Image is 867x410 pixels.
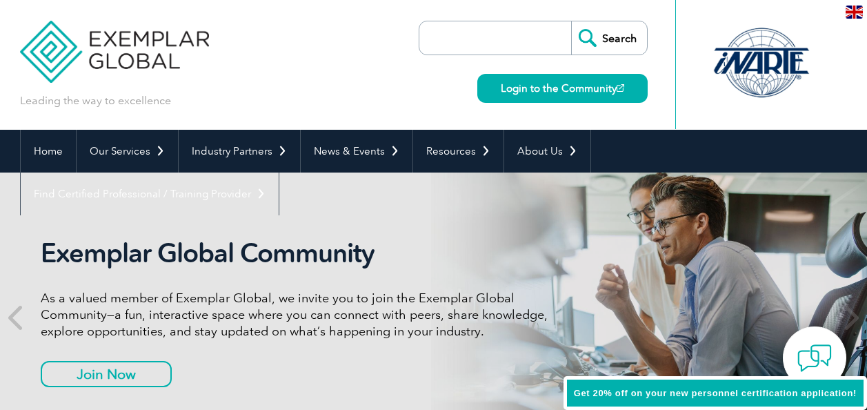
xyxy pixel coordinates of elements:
img: contact-chat.png [797,341,832,375]
a: Find Certified Professional / Training Provider [21,173,279,215]
a: Industry Partners [179,130,300,173]
h2: Exemplar Global Community [41,237,558,269]
a: News & Events [301,130,412,173]
p: Leading the way to excellence [20,93,171,108]
a: Resources [413,130,504,173]
p: As a valued member of Exemplar Global, we invite you to join the Exemplar Global Community—a fun,... [41,290,558,340]
img: open_square.png [617,84,624,92]
a: Our Services [77,130,178,173]
a: Login to the Community [477,74,648,103]
input: Search [571,21,647,55]
a: About Us [504,130,590,173]
a: Join Now [41,361,172,387]
a: Home [21,130,76,173]
span: Get 20% off on your new personnel certification application! [574,388,857,398]
img: en [846,6,863,19]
